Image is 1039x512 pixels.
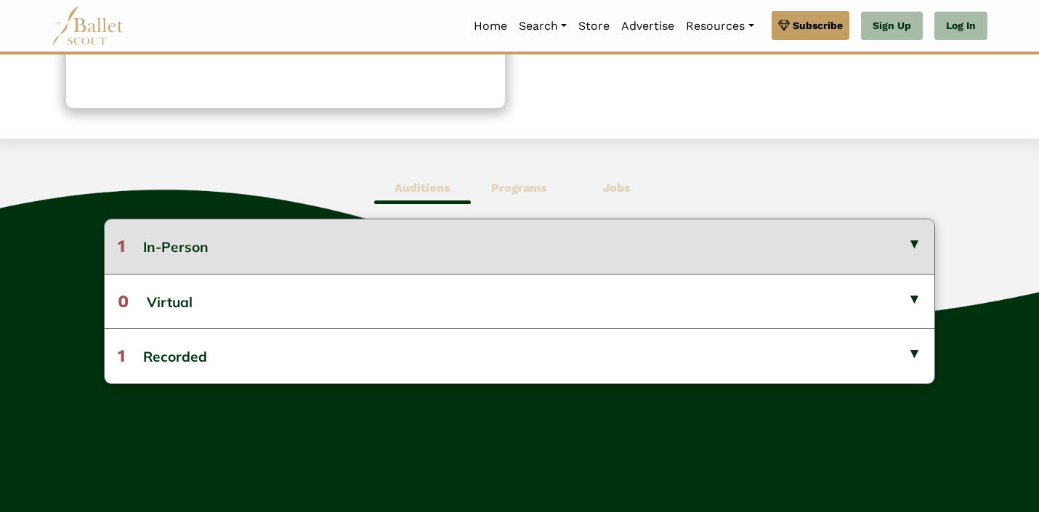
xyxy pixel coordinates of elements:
a: Advertise [615,11,680,41]
b: Programs [491,181,547,195]
span: 1 [118,236,125,256]
a: Sign Up [861,12,923,41]
a: Log In [934,12,987,41]
span: 1 [118,346,125,366]
span: 0 [118,291,129,312]
a: Subscribe [772,11,849,40]
a: Search [513,11,573,41]
button: 1Recorded [105,328,934,383]
a: Home [468,11,513,41]
a: Store [573,11,615,41]
b: Auditions [395,181,450,195]
a: Resources [680,11,759,41]
span: Subscribe [793,17,843,33]
b: Jobs [602,181,631,195]
button: 0Virtual [105,274,934,328]
button: 1In-Person [105,219,934,273]
img: gem.svg [778,17,790,33]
